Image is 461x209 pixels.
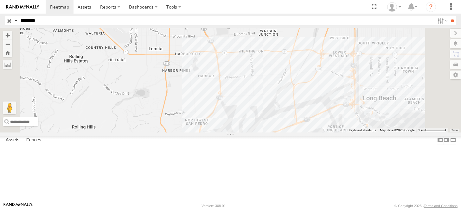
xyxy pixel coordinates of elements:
[437,136,443,145] label: Dock Summary Table to the Left
[3,40,12,48] button: Zoom out
[23,136,44,145] label: Fences
[418,128,425,132] span: 1 km
[416,128,448,132] button: Map Scale: 1 km per 63 pixels
[3,48,12,57] button: Zoom Home
[380,128,414,132] span: Map data ©2025 Google
[451,129,458,131] a: Terms (opens in new tab)
[3,101,16,114] button: Drag Pegman onto the map to open Street View
[3,60,12,69] label: Measure
[435,16,449,25] label: Search Filter Options
[13,16,18,25] label: Search Query
[3,203,33,209] a: Visit our Website
[424,204,458,208] a: Terms and Conditions
[450,136,456,145] label: Hide Summary Table
[443,136,450,145] label: Dock Summary Table to the Right
[6,5,39,9] img: rand-logo.svg
[426,2,436,12] i: ?
[349,128,376,132] button: Keyboard shortcuts
[3,136,22,145] label: Assets
[3,31,12,40] button: Zoom in
[450,71,461,79] label: Map Settings
[394,204,458,208] div: © Copyright 2025 -
[385,2,403,12] div: Zulema McIntosch
[202,204,226,208] div: Version: 308.01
